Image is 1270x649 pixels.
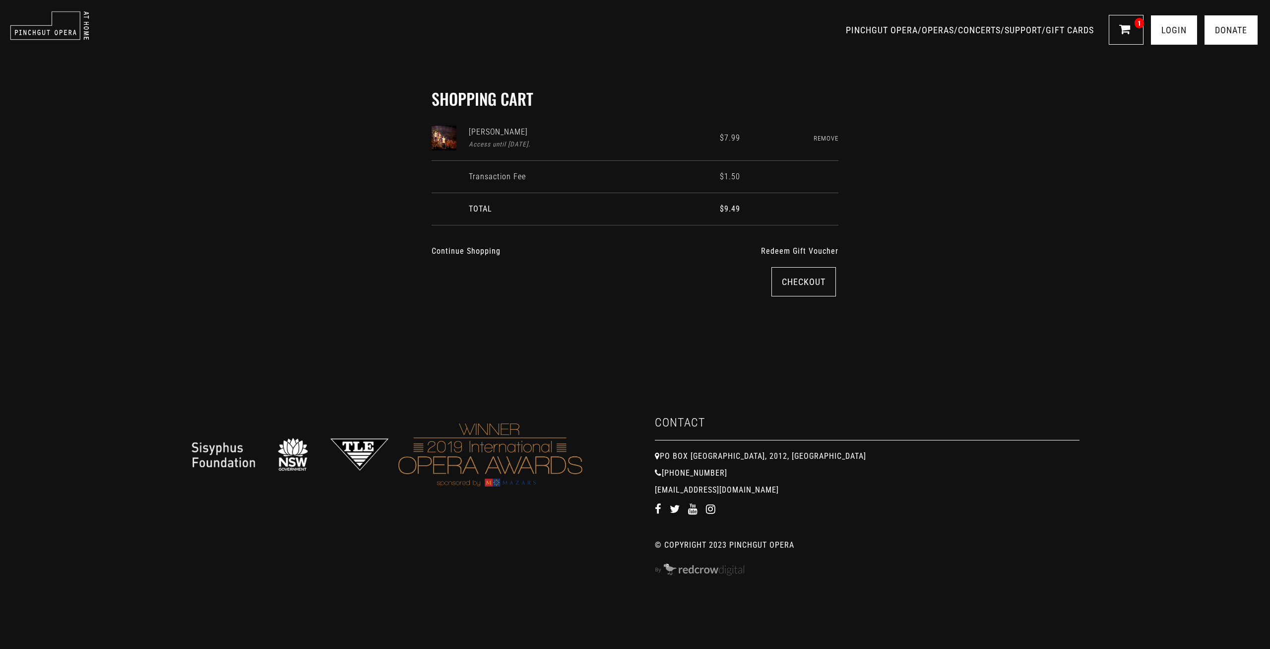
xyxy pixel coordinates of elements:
td: $7.99 [673,116,740,161]
td: $1.50 [673,161,740,193]
span: 1 [1135,18,1144,28]
h2: Shopping Cart [432,89,838,108]
img: logos_2019_final_IOA_landscape_winner_mazars.webp [391,416,590,493]
img: redcrow_wordmark_LIGHT%20(2).svg [655,564,744,576]
a: LOGIN [1151,15,1197,45]
a: Continue Shopping [432,246,501,256]
img: Website%20logo%20footer%20v3.png [190,435,389,473]
a: Checkout [771,267,836,296]
span: TOTAL [469,204,492,214]
span: $9.49 [720,204,740,214]
h4: Contact [655,416,1079,440]
span: / / / / [846,25,1096,35]
a: CONCERTS [958,25,1001,35]
a: 1 [1109,15,1143,45]
p: [PHONE_NUMBER] [655,467,1079,479]
img: pinchgut_at_home_negative_logo.svg [10,11,89,40]
a: PINCHGUT OPERA [846,25,918,35]
p: © COPYRIGHT 2023 PINCHGUT OPERA [655,539,1079,551]
span: Access until [DATE]. [469,141,531,148]
a: Remove [814,135,838,142]
a: GIFT CARDS [1046,25,1094,35]
a: Redeem Gift Voucher [761,245,838,257]
img: GuistinoPerformance_PinchgutOpera_Credit_CassandraHannagan-361_copy_3_QO6kRxB.jpg [432,126,456,150]
a: [EMAIL_ADDRESS][DOMAIN_NAME] [655,485,779,495]
p: PO BOX [GEOGRAPHIC_DATA], 2012, [GEOGRAPHIC_DATA] [655,450,1079,462]
a: Donate [1205,15,1258,45]
td: [PERSON_NAME] [469,116,673,161]
td: Transaction Fee [469,161,673,193]
a: OPERAS [922,25,954,35]
a: SUPPORT [1005,25,1042,35]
